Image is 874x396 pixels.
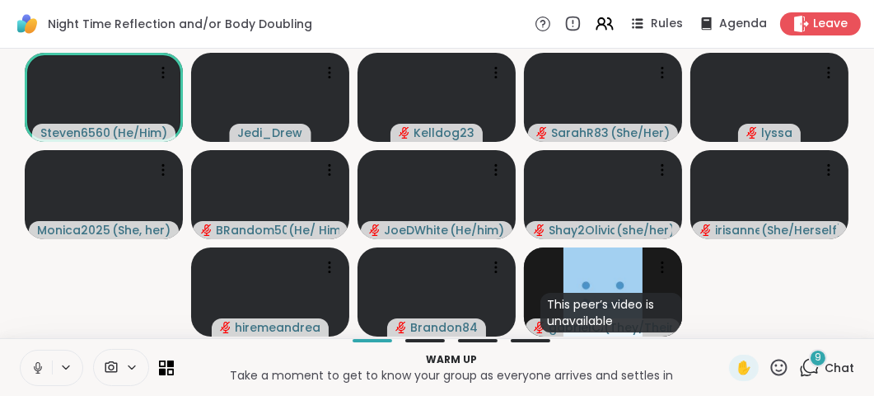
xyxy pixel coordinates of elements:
span: Steven6560 [40,125,110,141]
span: ✋ [736,358,752,378]
span: SarahR83 [551,125,609,141]
span: ( She/Her ) [610,125,670,141]
span: Rules [651,16,683,32]
div: This peer’s video is unavailable [540,293,682,332]
span: audio-muted [534,224,545,236]
span: Agenda [719,16,767,32]
span: JoeDWhite [384,222,448,238]
span: BRandom502 [216,222,287,238]
span: ( she/her ) [616,222,672,238]
span: lyssa [761,125,792,141]
span: audio-muted [700,224,712,236]
span: Kelldog23 [414,125,474,141]
span: ( He/Him ) [112,125,167,141]
span: audio-muted [536,127,548,139]
span: ( He/him ) [450,222,504,238]
span: audio-muted [369,224,381,236]
span: hiremeandrea [235,319,320,336]
span: Leave [813,16,848,32]
span: irisanne [715,222,759,238]
span: 9 [815,351,821,365]
p: Take a moment to get to know your group as everyone arrives and settles in [184,367,719,384]
span: ( She/Herself ) [761,222,839,238]
span: ( He/ Him ) [288,222,339,238]
p: Warm up [184,352,719,367]
span: Brandon84 [410,319,478,336]
span: audio-muted [399,127,410,139]
span: Night Time Reflection and/or Body Doubling [48,16,312,32]
img: ShareWell Logomark [13,10,41,38]
span: audio-muted [201,224,213,236]
span: audio-muted [534,322,545,333]
img: gabrielCA [563,247,643,337]
span: Chat [825,360,854,376]
span: Monica2025 [37,222,110,238]
span: audio-muted [395,322,407,333]
span: audio-muted [220,322,231,333]
span: audio-muted [746,127,758,139]
span: Shay2Olivia [549,222,615,238]
span: ( She, her ) [112,222,171,238]
span: Jedi_Drew [238,125,303,141]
